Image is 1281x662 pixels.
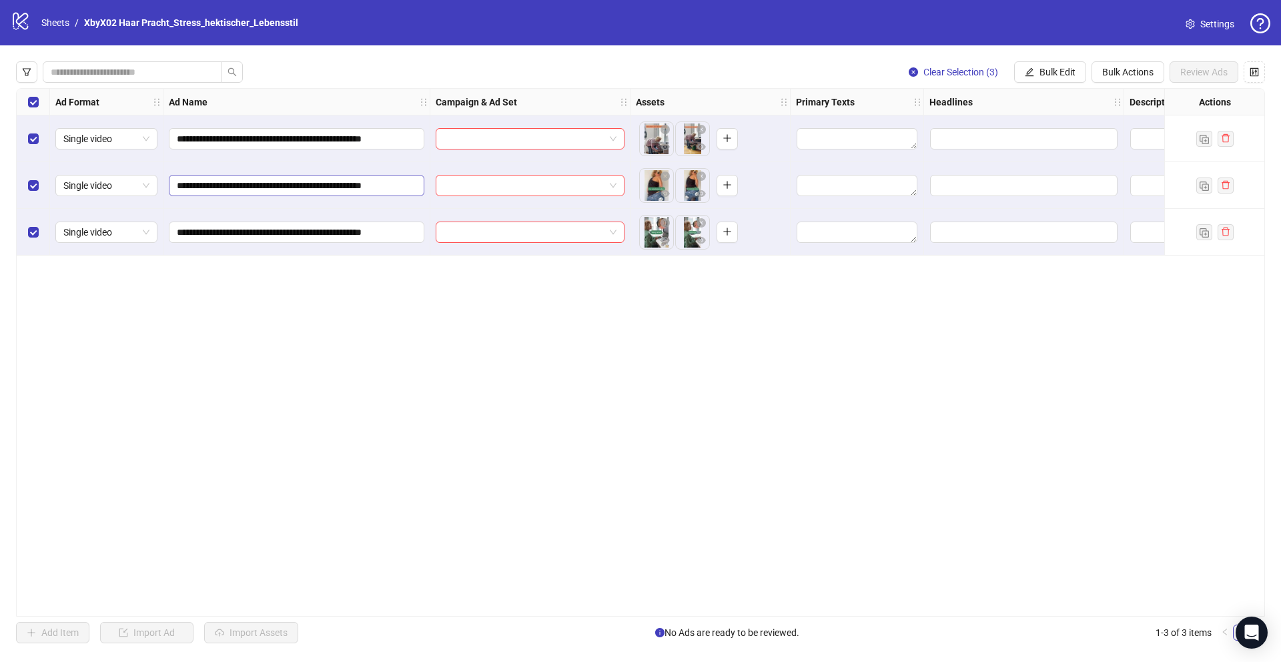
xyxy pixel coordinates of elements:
[75,15,79,30] li: /
[628,97,638,107] span: holder
[723,133,732,143] span: plus
[661,142,670,151] span: eye
[626,89,630,115] div: Resize Campaign & Ad Set column
[909,67,918,77] span: close-circle
[640,122,673,155] img: Asset 1
[1250,13,1270,33] span: question-circle
[693,186,709,202] button: Preview
[796,95,855,109] strong: Primary Texts
[929,174,1118,197] div: Edit values
[1092,61,1164,83] button: Bulk Actions
[657,186,673,202] button: Preview
[676,169,709,202] img: Asset 2
[1120,89,1124,115] div: Resize Headlines column
[640,169,673,202] img: Asset 1
[789,97,798,107] span: holder
[39,15,72,30] a: Sheets
[676,216,709,249] img: Asset 2
[17,209,50,256] div: Select row 3
[161,97,171,107] span: holder
[1196,131,1212,147] button: Duplicate
[1130,95,1183,109] strong: Descriptions
[1217,625,1233,641] li: Previous Page
[697,218,706,228] span: close-circle
[929,221,1118,244] div: Edit values
[697,189,706,198] span: eye
[717,128,738,149] button: Add
[697,142,706,151] span: eye
[1170,61,1238,83] button: Review Ads
[1199,95,1231,109] strong: Actions
[693,216,709,232] button: Delete
[428,97,438,107] span: holder
[920,89,923,115] div: Resize Primary Texts column
[63,176,149,196] span: Single video
[923,67,998,77] span: Clear Selection (3)
[1244,61,1265,83] button: Configure table settings
[661,218,670,228] span: close-circle
[1200,17,1234,31] span: Settings
[697,125,706,134] span: close-circle
[169,95,207,109] strong: Ad Name
[657,169,673,185] button: Delete
[657,122,673,138] button: Delete
[723,227,732,236] span: plus
[922,97,931,107] span: holder
[693,139,709,155] button: Preview
[655,628,665,637] span: info-circle
[1186,19,1195,29] span: setting
[640,216,673,249] img: Asset 1
[929,95,973,109] strong: Headlines
[152,97,161,107] span: holder
[717,175,738,196] button: Add
[419,97,428,107] span: holder
[1250,67,1259,77] span: control
[100,622,193,643] button: Import Ad
[636,95,665,109] strong: Assets
[426,89,430,115] div: Resize Ad Name column
[661,189,670,198] span: eye
[717,222,738,243] button: Add
[55,95,99,109] strong: Ad Format
[1025,67,1034,77] span: edit
[63,129,149,149] span: Single video
[661,172,670,181] span: close-circle
[657,139,673,155] button: Preview
[655,625,799,640] span: No Ads are ready to be reviewed.
[697,236,706,245] span: eye
[204,622,298,643] button: Import Assets
[898,61,1009,83] button: Clear Selection (3)
[796,221,918,244] div: Edit values
[1196,178,1212,194] button: Duplicate
[1175,13,1245,35] a: Settings
[661,236,670,245] span: eye
[16,622,89,643] button: Add Item
[1233,625,1249,641] li: 1
[657,233,673,249] button: Preview
[1122,97,1132,107] span: holder
[657,216,673,232] button: Delete
[693,122,709,138] button: Delete
[796,127,918,150] div: Edit values
[63,222,149,242] span: Single video
[661,125,670,134] span: close-circle
[1234,625,1248,640] a: 1
[17,89,50,115] div: Select all rows
[1156,625,1212,641] li: 1-3 of 3 items
[913,97,922,107] span: holder
[1014,61,1086,83] button: Bulk Edit
[723,180,732,190] span: plus
[676,122,709,155] img: Asset 2
[1113,97,1122,107] span: holder
[436,95,517,109] strong: Campaign & Ad Set
[1039,67,1076,77] span: Bulk Edit
[1221,628,1229,636] span: left
[81,15,301,30] a: XbyX02 Haar Pracht_Stress_hektischer_Lebensstil
[1102,67,1154,77] span: Bulk Actions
